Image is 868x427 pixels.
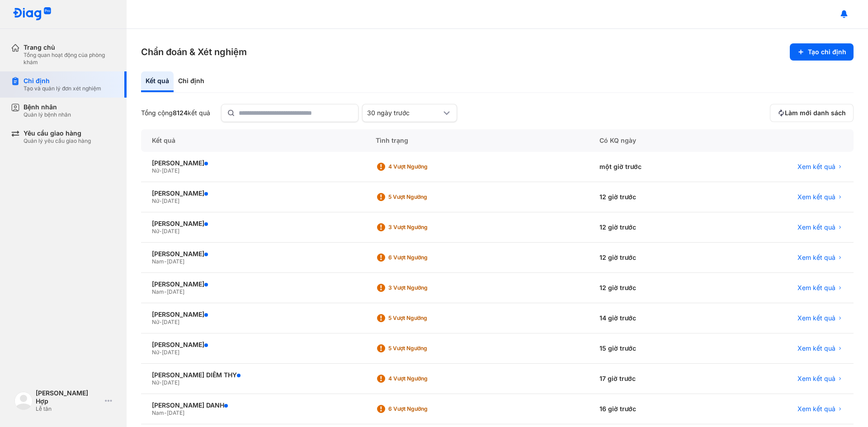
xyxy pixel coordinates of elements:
div: Tổng quan hoạt động của phòng khám [24,52,116,66]
div: Tình trạng [365,129,589,152]
div: Lễ tân [36,405,101,413]
div: [PERSON_NAME] Hợp [36,389,101,405]
span: - [164,409,167,416]
div: 6 Vượt ngưỡng [388,254,461,261]
div: Chỉ định [24,77,101,85]
span: - [159,228,162,235]
span: Xem kết quả [797,163,835,171]
div: 12 giờ trước [589,243,718,273]
div: [PERSON_NAME] [152,159,354,167]
div: 12 giờ trước [589,273,718,303]
span: [DATE] [167,288,184,295]
div: 5 Vượt ngưỡng [388,345,461,352]
div: Trang chủ [24,43,116,52]
span: Nữ [152,228,159,235]
div: Tạo và quản lý đơn xét nghiệm [24,85,101,92]
div: 12 giờ trước [589,212,718,243]
div: Quản lý yêu cầu giao hàng [24,137,91,145]
span: - [159,349,162,356]
span: [DATE] [162,379,179,386]
div: 30 ngày trước [367,109,441,117]
span: Nam [152,409,164,416]
span: Làm mới danh sách [785,109,846,117]
div: Quản lý bệnh nhân [24,111,71,118]
span: Xem kết quả [797,314,835,322]
div: Kết quả [141,71,174,92]
span: Xem kết quả [797,253,835,262]
h3: Chẩn đoán & Xét nghiệm [141,46,247,58]
div: [PERSON_NAME] [152,341,354,349]
div: Chỉ định [174,71,209,92]
span: Nữ [152,349,159,356]
div: 3 Vượt ngưỡng [388,224,461,231]
span: Nữ [152,197,159,204]
span: Xem kết quả [797,344,835,352]
span: [DATE] [162,197,179,204]
div: Yêu cầu giao hàng [24,129,91,137]
span: [DATE] [162,167,179,174]
div: 12 giờ trước [589,182,718,212]
div: 17 giờ trước [589,364,718,394]
div: 4 Vượt ngưỡng [388,163,461,170]
div: 16 giờ trước [589,394,718,424]
span: Xem kết quả [797,284,835,292]
div: 3 Vượt ngưỡng [388,284,461,291]
span: - [159,379,162,386]
div: [PERSON_NAME] [152,189,354,197]
img: logo [14,392,33,410]
span: Xem kết quả [797,193,835,201]
div: 5 Vượt ngưỡng [388,314,461,322]
span: 8124 [173,109,188,117]
div: 4 Vượt ngưỡng [388,375,461,382]
span: Nữ [152,379,159,386]
span: Nữ [152,167,159,174]
span: Nữ [152,319,159,325]
span: Xem kết quả [797,223,835,231]
img: logo [13,7,52,21]
div: [PERSON_NAME] [152,310,354,319]
button: Tạo chỉ định [790,43,854,61]
div: Có KQ ngày [589,129,718,152]
div: một giờ trước [589,152,718,182]
span: [DATE] [162,349,179,356]
div: Tổng cộng kết quả [141,109,210,117]
div: 14 giờ trước [589,303,718,333]
button: Làm mới danh sách [770,104,854,122]
div: Bệnh nhân [24,103,71,111]
div: [PERSON_NAME] DIỄM THY [152,371,354,379]
div: [PERSON_NAME] DANH [152,401,354,409]
span: - [159,167,162,174]
div: [PERSON_NAME] [152,220,354,228]
div: 6 Vượt ngưỡng [388,405,461,413]
span: Nam [152,288,164,295]
span: [DATE] [167,258,184,265]
div: 5 Vượt ngưỡng [388,193,461,201]
span: Xem kết quả [797,375,835,383]
span: [DATE] [162,319,179,325]
span: - [159,197,162,204]
div: Kết quả [141,129,365,152]
span: [DATE] [167,409,184,416]
span: - [159,319,162,325]
span: - [164,258,167,265]
span: [DATE] [162,228,179,235]
span: Nam [152,258,164,265]
div: 15 giờ trước [589,333,718,364]
div: [PERSON_NAME] [152,280,354,288]
span: Xem kết quả [797,405,835,413]
span: - [164,288,167,295]
div: [PERSON_NAME] [152,250,354,258]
